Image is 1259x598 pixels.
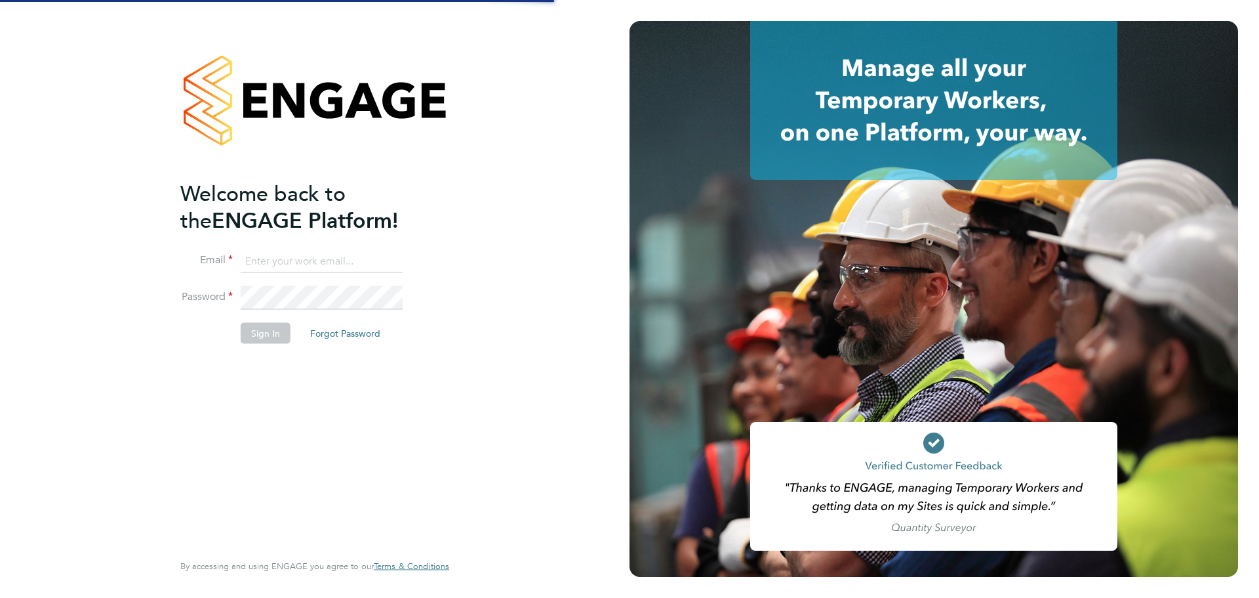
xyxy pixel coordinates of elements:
input: Enter your work email... [241,249,403,273]
span: Terms & Conditions [374,561,449,572]
button: Sign In [241,323,290,344]
a: Terms & Conditions [374,561,449,572]
button: Forgot Password [300,323,391,344]
h2: ENGAGE Platform! [180,180,436,234]
label: Password [180,290,233,304]
span: Welcome back to the [180,181,346,233]
span: By accessing and using ENGAGE you agree to our [180,561,449,572]
label: Email [180,253,233,267]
